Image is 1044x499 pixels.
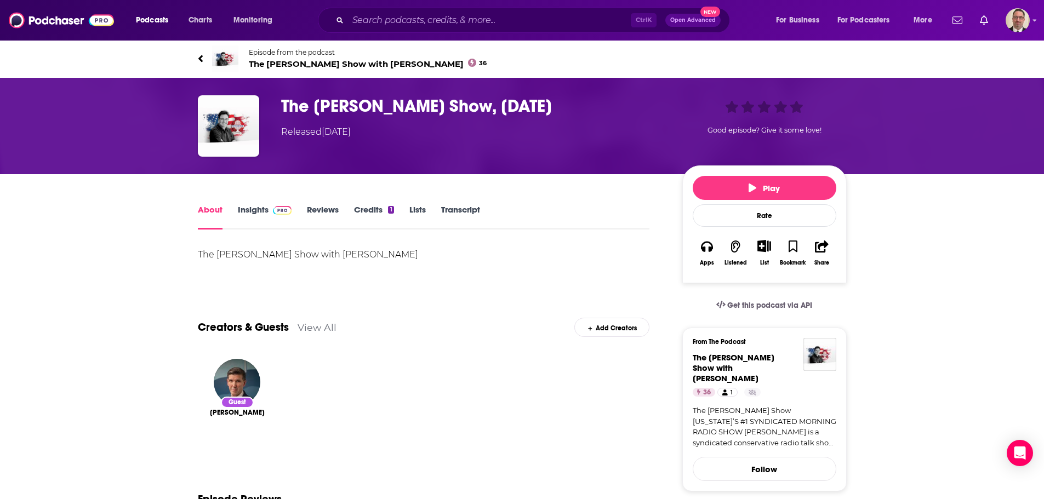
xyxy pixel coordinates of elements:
a: Reviews [307,204,339,230]
span: Get this podcast via API [727,301,812,310]
button: Bookmark [779,233,807,273]
a: The [PERSON_NAME] Show [US_STATE]’S #1 SYNDICATED MORNING RADIO SHOW [PERSON_NAME] is a syndicate... [693,405,836,448]
button: open menu [830,12,906,29]
span: Podcasts [136,13,168,28]
a: 36 [693,388,715,397]
span: 36 [479,61,487,66]
a: View All [298,322,336,333]
span: New [700,7,720,17]
button: Listened [721,233,750,273]
div: Guest [221,397,254,408]
span: Monitoring [233,13,272,28]
h3: From The Podcast [693,338,828,346]
a: Show notifications dropdown [975,11,992,30]
a: Edward McGinnis [210,408,265,417]
img: User Profile [1006,8,1030,32]
div: List [760,259,769,266]
a: InsightsPodchaser Pro [238,204,292,230]
div: 1 [388,206,393,214]
img: Podchaser Pro [273,206,292,215]
div: Released [DATE] [281,125,351,139]
button: Show profile menu [1006,8,1030,32]
a: Get this podcast via API [708,292,821,319]
span: 1 [731,387,733,398]
a: Show notifications dropdown [948,11,967,30]
a: Credits1 [354,204,393,230]
img: The Steve Gruber Show with Steve Gruber [212,45,238,72]
h1: The Steve Gruber Show, July 17, 2025 [281,95,665,117]
img: Podchaser - Follow, Share and Rate Podcasts [9,10,114,31]
span: The [PERSON_NAME] Show with [PERSON_NAME] [249,59,487,69]
a: 1 [717,388,737,397]
img: Edward McGinnis [214,359,260,405]
a: Lists [409,204,426,230]
span: For Podcasters [837,13,890,28]
div: Share [814,260,829,266]
a: About [198,204,223,230]
div: Rate [693,204,836,227]
div: Bookmark [780,260,806,266]
span: Logged in as PercPodcast [1006,8,1030,32]
a: The Steve Gruber Show with Steve GruberEpisode from the podcastThe [PERSON_NAME] Show with [PERSO... [198,45,847,72]
button: open menu [226,12,287,29]
span: Play [749,183,780,193]
input: Search podcasts, credits, & more... [348,12,631,29]
button: open menu [128,12,182,29]
div: Search podcasts, credits, & more... [328,8,740,33]
span: Open Advanced [670,18,716,23]
button: open menu [768,12,833,29]
span: Good episode? Give it some love! [708,126,821,134]
div: Show More ButtonList [750,233,778,273]
button: Share [807,233,836,273]
div: The [PERSON_NAME] Show with [PERSON_NAME] [198,247,650,262]
span: [PERSON_NAME] [210,408,265,417]
div: Add Creators [574,318,649,337]
a: Charts [181,12,219,29]
span: 36 [703,387,711,398]
button: Follow [693,457,836,481]
span: More [914,13,932,28]
img: The Steve Gruber Show with Steve Gruber [803,338,836,371]
span: For Business [776,13,819,28]
button: open menu [906,12,946,29]
button: Show More Button [753,240,775,252]
span: Ctrl K [631,13,657,27]
img: The Steve Gruber Show, July 17, 2025 [198,95,259,157]
div: Apps [700,260,714,266]
span: Charts [189,13,212,28]
a: The Steve Gruber Show with Steve Gruber [693,352,774,383]
button: Apps [693,233,721,273]
button: Open AdvancedNew [665,14,721,27]
button: Play [693,176,836,200]
a: Transcript [441,204,480,230]
div: Listened [724,260,747,266]
div: Open Intercom Messenger [1007,440,1033,466]
span: The [PERSON_NAME] Show with [PERSON_NAME] [693,352,774,383]
span: Episode from the podcast [249,48,487,56]
a: Creators & Guests [198,320,289,334]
